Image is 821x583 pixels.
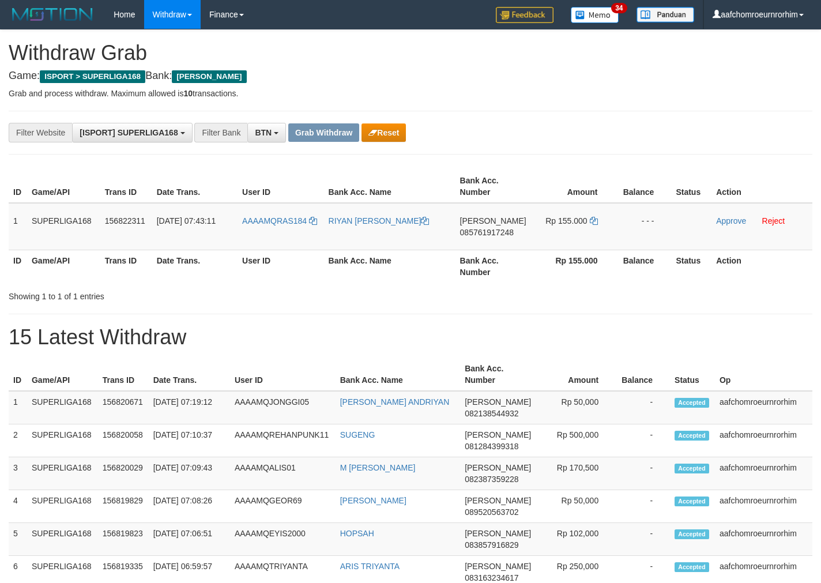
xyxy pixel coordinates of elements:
[27,457,98,490] td: SUPERLIGA168
[465,397,531,407] span: [PERSON_NAME]
[230,523,336,556] td: AAAAMQEYIS2000
[9,326,812,349] h1: 15 Latest Withdraw
[465,529,531,538] span: [PERSON_NAME]
[536,457,616,490] td: Rp 170,500
[616,523,670,556] td: -
[715,424,812,457] td: aafchomroeurnrorhim
[670,358,715,391] th: Status
[9,6,96,23] img: MOTION_logo.png
[9,424,27,457] td: 2
[460,216,526,225] span: [PERSON_NAME]
[27,203,100,250] td: SUPERLIGA168
[715,358,812,391] th: Op
[242,216,307,225] span: AAAAMQRAS184
[340,562,400,571] a: ARIS TRIYANTA
[616,358,670,391] th: Balance
[455,170,531,203] th: Bank Acc. Number
[9,358,27,391] th: ID
[615,250,672,283] th: Balance
[711,250,812,283] th: Action
[105,216,145,225] span: 156822311
[9,170,27,203] th: ID
[716,216,746,225] a: Approve
[230,457,336,490] td: AAAAMQALIS01
[324,170,455,203] th: Bank Acc. Name
[98,358,149,391] th: Trans ID
[675,529,709,539] span: Accepted
[496,7,553,23] img: Feedback.jpg
[98,490,149,523] td: 156819829
[255,128,272,137] span: BTN
[545,216,587,225] span: Rp 155.000
[671,170,711,203] th: Status
[9,70,812,82] h4: Game: Bank:
[9,286,333,302] div: Showing 1 to 1 of 1 entries
[9,88,812,99] p: Grab and process withdraw. Maximum allowed is transactions.
[9,42,812,65] h1: Withdraw Grab
[615,203,672,250] td: - - -
[98,457,149,490] td: 156820029
[536,424,616,457] td: Rp 500,000
[465,442,518,451] span: Copy 081284399318 to clipboard
[230,391,336,424] td: AAAAMQJONGGI05
[616,457,670,490] td: -
[615,170,672,203] th: Balance
[100,170,152,203] th: Trans ID
[27,490,98,523] td: SUPERLIGA168
[455,250,531,283] th: Bank Acc. Number
[571,7,619,23] img: Button%20Memo.svg
[460,228,514,237] span: Copy 085761917248 to clipboard
[671,250,711,283] th: Status
[536,358,616,391] th: Amount
[762,216,785,225] a: Reject
[616,424,670,457] td: -
[288,123,359,142] button: Grab Withdraw
[675,562,709,572] span: Accepted
[340,397,450,407] a: [PERSON_NAME] ANDRIYAN
[465,507,518,517] span: Copy 089520563702 to clipboard
[715,490,812,523] td: aafchomroeurnrorhim
[149,391,230,424] td: [DATE] 07:19:12
[675,398,709,408] span: Accepted
[715,391,812,424] td: aafchomroeurnrorhim
[242,216,317,225] a: AAAAMQRAS184
[194,123,247,142] div: Filter Bank
[27,424,98,457] td: SUPERLIGA168
[9,391,27,424] td: 1
[9,457,27,490] td: 3
[465,496,531,505] span: [PERSON_NAME]
[460,358,536,391] th: Bank Acc. Number
[238,250,324,283] th: User ID
[230,358,336,391] th: User ID
[230,424,336,457] td: AAAAMQREHANPUNK11
[465,540,518,550] span: Copy 083857916829 to clipboard
[72,123,192,142] button: [ISPORT] SUPERLIGA168
[149,457,230,490] td: [DATE] 07:09:43
[465,409,518,418] span: Copy 082138544932 to clipboard
[157,216,216,225] span: [DATE] 07:43:11
[616,391,670,424] td: -
[149,358,230,391] th: Date Trans.
[230,490,336,523] td: AAAAMQGEOR69
[465,562,531,571] span: [PERSON_NAME]
[172,70,246,83] span: [PERSON_NAME]
[9,523,27,556] td: 5
[27,250,100,283] th: Game/API
[183,89,193,98] strong: 10
[40,70,145,83] span: ISPORT > SUPERLIGA168
[531,170,615,203] th: Amount
[152,250,238,283] th: Date Trans.
[536,523,616,556] td: Rp 102,000
[590,216,598,225] a: Copy 155000 to clipboard
[536,490,616,523] td: Rp 50,000
[27,391,98,424] td: SUPERLIGA168
[340,463,416,472] a: M [PERSON_NAME]
[149,523,230,556] td: [DATE] 07:06:51
[98,391,149,424] td: 156820671
[536,391,616,424] td: Rp 50,000
[9,250,27,283] th: ID
[9,203,27,250] td: 1
[361,123,406,142] button: Reset
[152,170,238,203] th: Date Trans.
[465,430,531,439] span: [PERSON_NAME]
